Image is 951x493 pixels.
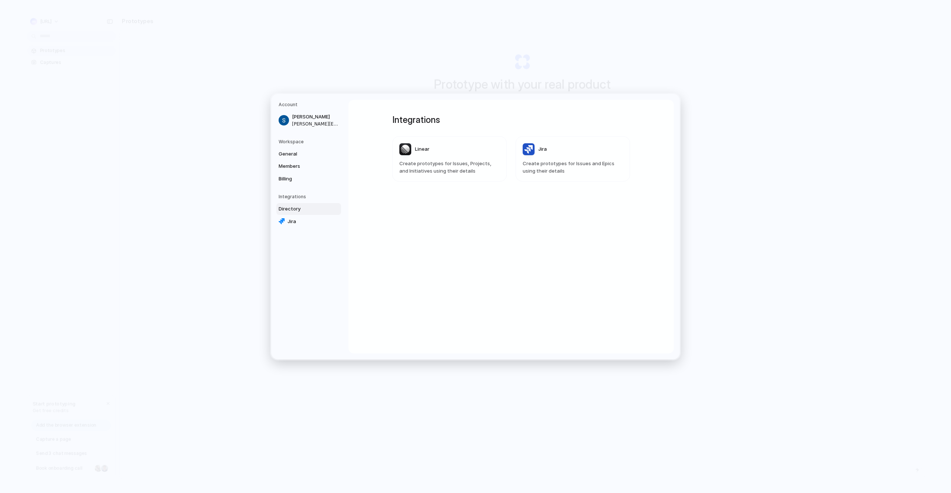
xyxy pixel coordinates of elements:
a: General [276,148,341,160]
a: [PERSON_NAME][PERSON_NAME][EMAIL_ADDRESS] [276,111,341,130]
span: Billing [279,175,326,183]
a: Billing [276,173,341,185]
span: Create prototypes for Issues and Epics using their details [523,160,623,174]
span: Jira [288,218,335,225]
span: Linear [415,146,429,153]
span: [PERSON_NAME][EMAIL_ADDRESS] [292,121,340,127]
span: [PERSON_NAME] [292,113,340,121]
a: Members [276,160,341,172]
span: Directory [279,205,326,213]
h5: Integrations [279,193,341,200]
span: Jira [538,146,547,153]
a: Directory [276,203,341,215]
a: Jira [276,216,341,228]
h1: Integrations [392,113,630,127]
span: Create prototypes for Issues, Projects, and Initiatives using their details [399,160,500,174]
span: Members [279,163,326,170]
h5: Workspace [279,138,341,145]
span: General [279,150,326,158]
h5: Account [279,101,341,108]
